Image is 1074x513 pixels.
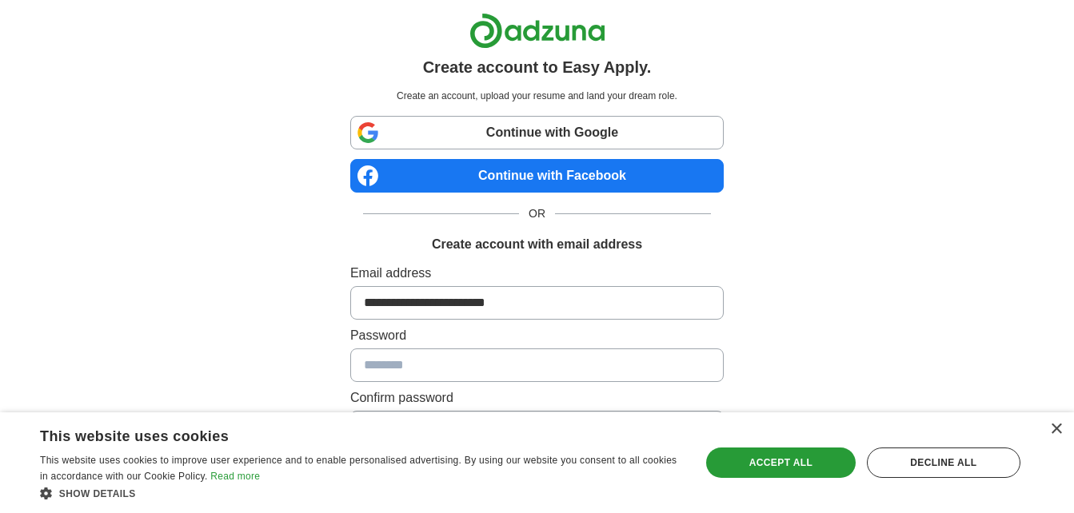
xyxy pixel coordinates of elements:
[432,235,642,254] h1: Create account with email address
[350,326,724,345] label: Password
[350,388,724,408] label: Confirm password
[350,116,724,149] a: Continue with Google
[210,471,260,482] a: Read more, opens a new window
[1050,424,1062,435] div: Close
[59,488,136,499] span: Show details
[867,447,1020,478] div: Decline all
[40,422,641,446] div: This website uses cookies
[350,159,724,193] a: Continue with Facebook
[350,264,724,283] label: Email address
[353,89,721,103] p: Create an account, upload your resume and land your dream role.
[706,447,856,478] div: Accept all
[423,55,652,79] h1: Create account to Easy Apply.
[40,455,677,482] span: This website uses cookies to improve user experience and to enable personalised advertising. By u...
[469,13,605,49] img: Adzuna logo
[40,485,681,501] div: Show details
[519,205,555,222] span: OR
